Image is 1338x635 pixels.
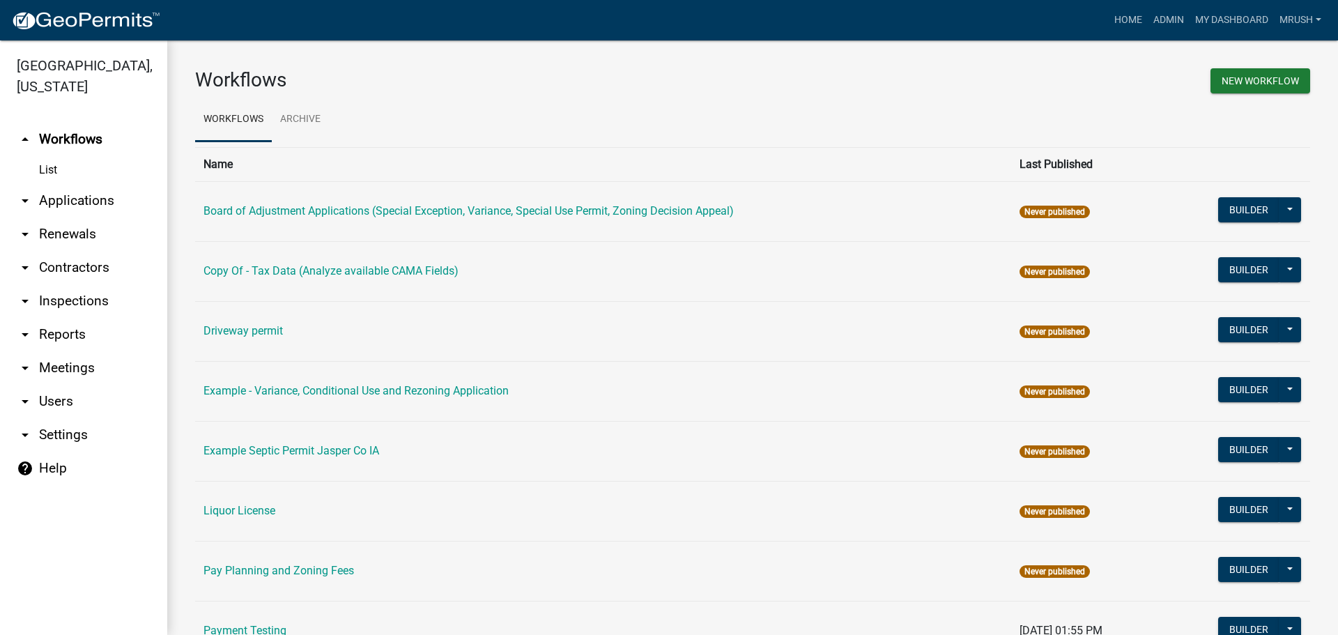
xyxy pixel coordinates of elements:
th: Last Published [1011,147,1160,181]
button: New Workflow [1210,68,1310,93]
i: arrow_drop_down [17,259,33,276]
i: arrow_drop_down [17,393,33,410]
span: Never published [1020,206,1090,218]
i: arrow_drop_up [17,131,33,148]
span: Never published [1020,385,1090,398]
button: Builder [1218,257,1279,282]
a: Home [1109,7,1148,33]
i: arrow_drop_down [17,226,33,243]
span: Never published [1020,565,1090,578]
span: Never published [1020,505,1090,518]
a: MRush [1274,7,1327,33]
a: Copy Of - Tax Data (Analyze available CAMA Fields) [203,264,459,277]
a: Workflows [195,98,272,142]
a: Example Septic Permit Jasper Co IA [203,444,379,457]
span: Never published [1020,445,1090,458]
i: arrow_drop_down [17,427,33,443]
button: Builder [1218,497,1279,522]
a: Archive [272,98,329,142]
a: Pay Planning and Zoning Fees [203,564,354,577]
i: arrow_drop_down [17,360,33,376]
a: Example - Variance, Conditional Use and Rezoning Application [203,384,509,397]
button: Builder [1218,377,1279,402]
th: Name [195,147,1011,181]
a: Board of Adjustment Applications (Special Exception, Variance, Special Use Permit, Zoning Decisio... [203,204,734,217]
span: Never published [1020,266,1090,278]
a: Admin [1148,7,1190,33]
i: arrow_drop_down [17,192,33,209]
span: Never published [1020,326,1090,338]
a: Driveway permit [203,324,283,337]
i: arrow_drop_down [17,293,33,309]
button: Builder [1218,437,1279,462]
a: My Dashboard [1190,7,1274,33]
button: Builder [1218,317,1279,342]
button: Builder [1218,557,1279,582]
button: Builder [1218,197,1279,222]
i: arrow_drop_down [17,326,33,343]
a: Liquor License [203,504,275,517]
i: help [17,460,33,477]
h3: Workflows [195,68,742,92]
